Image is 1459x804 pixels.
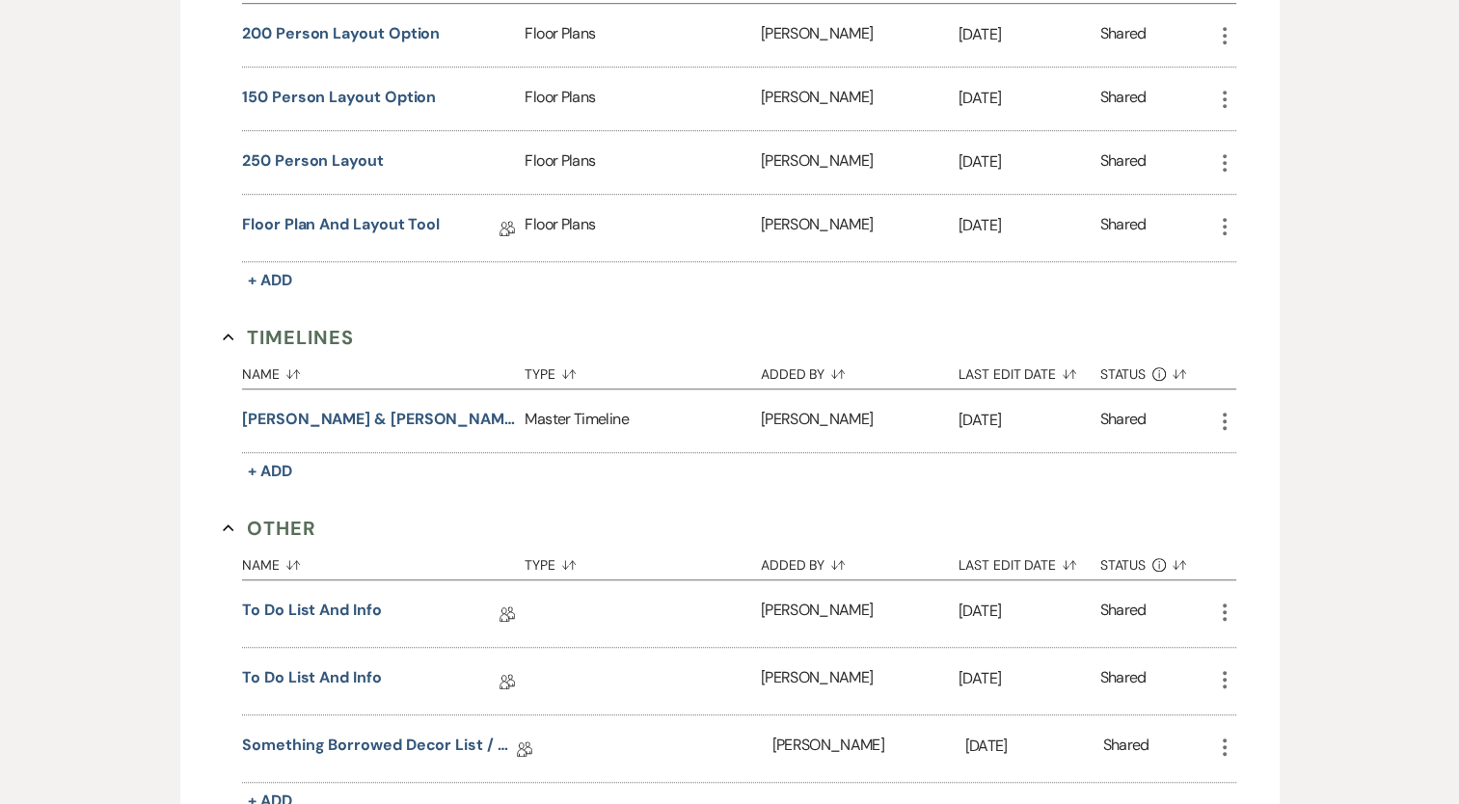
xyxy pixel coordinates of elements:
a: To Do List and Info [242,666,381,696]
button: 200 person layout option [242,22,440,45]
div: Shared [1100,408,1147,434]
button: Last Edit Date [959,352,1100,389]
div: Floor Plans [525,4,760,67]
button: Added By [761,543,959,579]
p: [DATE] [959,213,1100,238]
div: Shared [1100,213,1147,243]
p: [DATE] [959,22,1100,47]
div: Shared [1100,666,1147,696]
button: 250 person layout [242,149,384,173]
div: Shared [1100,86,1147,112]
a: To Do List and Info [242,599,381,629]
button: Status [1100,543,1213,579]
div: Floor Plans [525,67,760,130]
button: [PERSON_NAME] & [PERSON_NAME] [242,408,517,431]
button: Added By [761,352,959,389]
div: Shared [1102,734,1148,764]
div: [PERSON_NAME] [761,195,959,261]
span: + Add [248,461,292,481]
a: Something Borrowed Decor List / Selection Form [242,734,517,764]
p: [DATE] [959,149,1100,174]
p: [DATE] [959,408,1100,433]
button: Status [1100,352,1213,389]
div: Shared [1100,599,1147,629]
button: + Add [242,267,298,294]
p: [DATE] [959,86,1100,111]
span: Status [1100,558,1147,572]
button: Last Edit Date [959,543,1100,579]
div: [PERSON_NAME] [771,715,964,782]
div: [PERSON_NAME] [761,67,959,130]
div: [PERSON_NAME] [761,580,959,647]
p: [DATE] [959,666,1100,691]
div: Shared [1100,22,1147,48]
button: Type [525,543,760,579]
div: [PERSON_NAME] [761,4,959,67]
div: Master Timeline [525,389,760,452]
div: [PERSON_NAME] [761,648,959,714]
div: Shared [1100,149,1147,175]
p: [DATE] [959,599,1100,624]
span: + Add [248,270,292,290]
span: Status [1100,367,1147,381]
div: Floor Plans [525,195,760,261]
button: Type [525,352,760,389]
button: Name [242,543,525,579]
button: Timelines [223,323,354,352]
a: Floor plan and layout tool [242,213,440,243]
div: [PERSON_NAME] [761,131,959,194]
button: 150 person layout option [242,86,436,109]
div: [PERSON_NAME] [761,389,959,452]
button: Name [242,352,525,389]
p: [DATE] [965,734,1103,759]
button: Other [223,514,316,543]
button: + Add [242,458,298,485]
div: Floor Plans [525,131,760,194]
